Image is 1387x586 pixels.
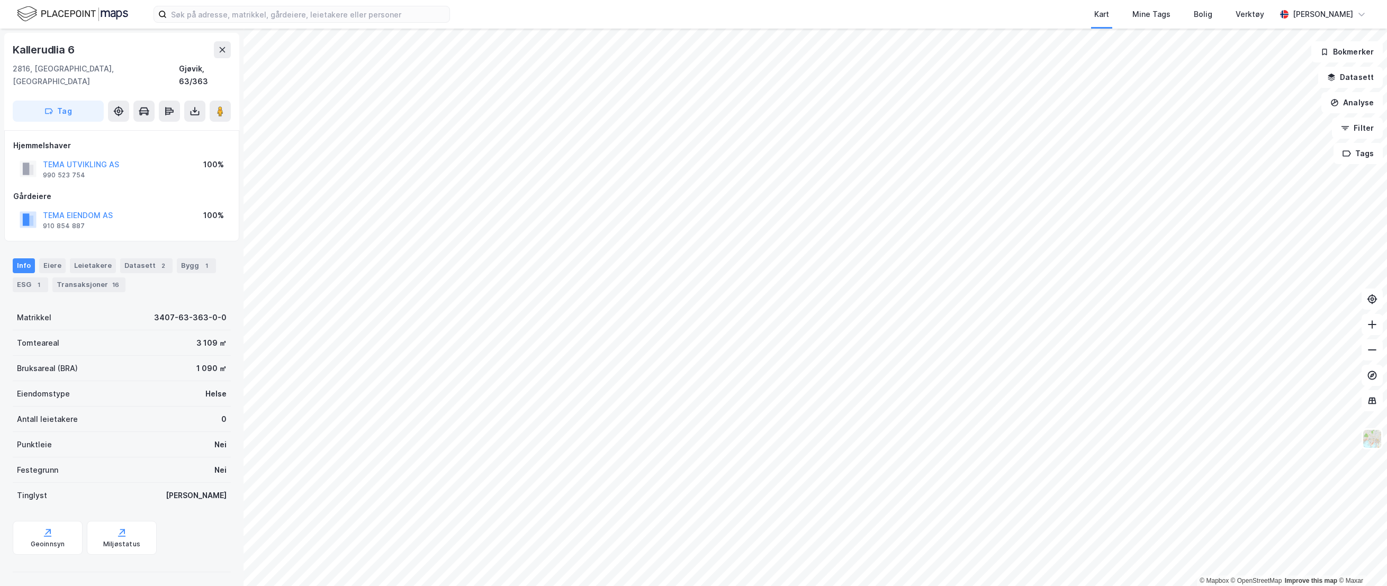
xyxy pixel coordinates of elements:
[13,139,230,152] div: Hjemmelshaver
[13,190,230,203] div: Gårdeiere
[1094,8,1109,21] div: Kart
[1321,92,1383,113] button: Analyse
[196,337,227,349] div: 3 109 ㎡
[1318,67,1383,88] button: Datasett
[167,6,449,22] input: Søk på adresse, matrikkel, gårdeiere, leietakere eller personer
[214,438,227,451] div: Nei
[1311,41,1383,62] button: Bokmerker
[1132,8,1170,21] div: Mine Tags
[1236,8,1264,21] div: Verktøy
[17,464,58,476] div: Festegrunn
[17,489,47,502] div: Tinglyst
[158,260,168,271] div: 2
[43,222,85,230] div: 910 854 887
[154,311,227,324] div: 3407-63-363-0-0
[13,101,104,122] button: Tag
[203,158,224,171] div: 100%
[13,41,76,58] div: Kallerudlia 6
[52,277,125,292] div: Transaksjoner
[1194,8,1212,21] div: Bolig
[1285,577,1337,584] a: Improve this map
[120,258,173,273] div: Datasett
[221,413,227,426] div: 0
[1334,535,1387,586] iframe: Chat Widget
[13,277,48,292] div: ESG
[1200,577,1229,584] a: Mapbox
[17,5,128,23] img: logo.f888ab2527a4732fd821a326f86c7f29.svg
[179,62,231,88] div: Gjøvik, 63/363
[39,258,66,273] div: Eiere
[1334,143,1383,164] button: Tags
[203,209,224,222] div: 100%
[103,540,140,548] div: Miljøstatus
[70,258,116,273] div: Leietakere
[110,280,121,290] div: 16
[17,311,51,324] div: Matrikkel
[33,280,44,290] div: 1
[13,258,35,273] div: Info
[31,540,65,548] div: Geoinnsyn
[13,62,179,88] div: 2816, [GEOGRAPHIC_DATA], [GEOGRAPHIC_DATA]
[17,337,59,349] div: Tomteareal
[17,413,78,426] div: Antall leietakere
[201,260,212,271] div: 1
[1362,429,1382,449] img: Z
[177,258,216,273] div: Bygg
[166,489,227,502] div: [PERSON_NAME]
[214,464,227,476] div: Nei
[17,362,78,375] div: Bruksareal (BRA)
[1293,8,1353,21] div: [PERSON_NAME]
[1231,577,1282,584] a: OpenStreetMap
[17,387,70,400] div: Eiendomstype
[205,387,227,400] div: Helse
[17,438,52,451] div: Punktleie
[196,362,227,375] div: 1 090 ㎡
[1332,118,1383,139] button: Filter
[1334,535,1387,586] div: Kontrollprogram for chat
[43,171,85,179] div: 990 523 754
